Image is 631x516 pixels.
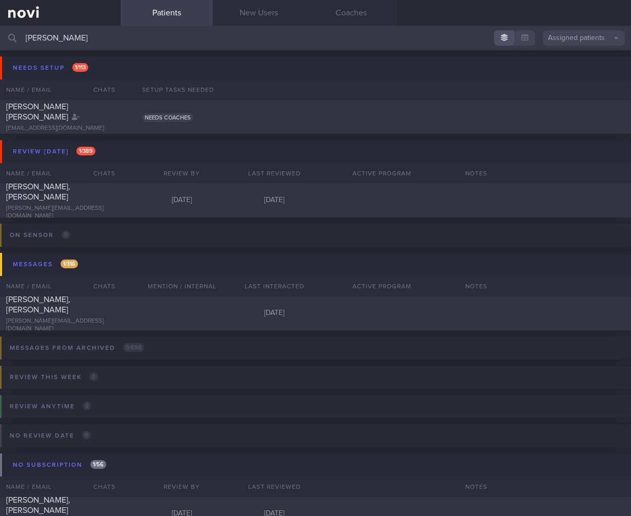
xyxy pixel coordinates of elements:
[228,276,321,296] div: Last Interacted
[459,477,631,497] div: Notes
[136,80,631,100] div: Setup tasks needed
[90,460,106,469] span: 1 / 56
[228,309,321,318] div: [DATE]
[459,276,631,296] div: Notes
[321,276,444,296] div: Active Program
[89,372,98,381] span: 0
[10,145,98,158] div: Review [DATE]
[123,343,144,352] span: 0 / 698
[6,295,70,314] span: [PERSON_NAME], [PERSON_NAME]
[142,113,193,122] span: Needs coaches
[80,276,121,296] div: Chats
[7,429,93,443] div: No review date
[136,477,228,497] div: Review By
[7,400,94,413] div: Review anytime
[10,61,91,75] div: Needs setup
[10,458,109,472] div: No subscription
[61,260,78,268] span: 1 / 316
[543,30,625,46] button: Assigned patients
[7,228,73,242] div: On sensor
[80,163,121,184] div: Chats
[7,370,101,384] div: Review this week
[80,477,121,497] div: Chats
[6,103,68,121] span: [PERSON_NAME] [PERSON_NAME]
[6,125,114,132] div: [EMAIL_ADDRESS][DOMAIN_NAME]
[6,317,114,333] div: [PERSON_NAME][EMAIL_ADDRESS][DOMAIN_NAME]
[10,257,81,271] div: Messages
[321,163,444,184] div: Active Program
[136,163,228,184] div: Review By
[136,276,228,296] div: Mention / Internal
[459,163,631,184] div: Notes
[72,63,88,72] span: 1 / 113
[7,341,147,355] div: Messages from Archived
[228,196,321,205] div: [DATE]
[82,431,91,440] span: 0
[228,477,321,497] div: Last Reviewed
[80,80,121,100] div: Chats
[228,163,321,184] div: Last Reviewed
[62,230,70,239] span: 0
[76,147,95,155] span: 1 / 389
[6,496,70,514] span: [PERSON_NAME], [PERSON_NAME]
[83,402,91,410] span: 0
[6,205,114,220] div: [PERSON_NAME][EMAIL_ADDRESS][DOMAIN_NAME]
[136,196,228,205] div: [DATE]
[6,183,70,201] span: [PERSON_NAME], [PERSON_NAME]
